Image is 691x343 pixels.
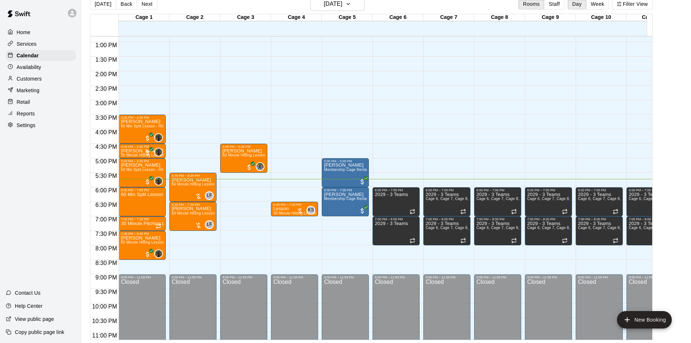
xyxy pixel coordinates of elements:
[271,202,318,216] div: 6:30 PM – 7:00 PM: Lesson
[90,332,119,339] span: 11:00 PM
[525,187,572,216] div: 6:00 PM – 7:00 PM: 2029 - 3 Teams
[6,27,76,38] a: Home
[172,182,214,186] span: 60 Minute Hitting Lesson
[576,187,623,216] div: 6:00 PM – 7:00 PM: 2029 - 3 Teams
[425,217,468,221] div: 7:00 PM – 8:00 PM
[273,203,316,207] div: 6:30 PM – 7:00 PM
[119,115,166,144] div: 3:30 PM – 4:30 PM: Niko Svedruzic
[157,249,163,258] span: Mike Thatcher
[154,133,163,142] div: Mike Thatcher
[119,14,169,21] div: Cage 1
[578,197,685,201] span: Cage 6, Cage 7, Cage 8, Cage 9, Cage 10, Cage 11, Cage 12
[307,206,315,215] div: Kamron Smith
[309,206,315,215] span: Kamron Smith
[155,134,162,141] img: Mike Thatcher
[578,226,685,230] span: Cage 6, Cage 7, Cage 8, Cage 9, Cage 10, Cage 11, Cage 12
[119,144,166,158] div: 4:30 PM – 5:00 PM: Smith Anderson
[324,168,368,172] span: Membership Cage Rental
[169,202,217,231] div: 6:30 PM – 7:30 PM: Blake
[94,129,119,135] span: 4:00 PM
[207,221,212,228] span: LF
[157,133,163,142] span: Mike Thatcher
[17,29,30,36] p: Home
[460,238,466,244] span: Recurring event
[155,177,162,185] img: Mike Thatcher
[474,216,521,245] div: 7:00 PM – 8:00 PM: 2029 - 3 Teams
[373,216,420,245] div: 7:00 PM – 8:00 PM: 2029 - 3 Teams
[94,100,119,106] span: 3:00 PM
[6,38,76,49] div: Services
[525,216,572,245] div: 7:00 PM – 8:00 PM: 2029 - 3 Teams
[94,231,119,237] span: 7:30 PM
[121,240,164,244] span: 60 Minute Hitting Lesson
[207,192,212,199] span: LF
[94,216,119,222] span: 7:00 PM
[169,173,217,202] div: 5:30 PM – 6:30 PM: Trent
[322,14,373,21] div: Cage 5
[172,203,214,207] div: 6:30 PM – 7:30 PM
[359,178,366,185] span: All customers have paid
[121,232,164,236] div: 7:30 PM – 8:30 PM
[527,217,570,221] div: 7:00 PM – 8:00 PM
[256,163,264,170] img: Derek Wood
[375,188,418,192] div: 6:00 PM – 7:00 PM
[476,217,519,221] div: 7:00 PM – 8:00 PM
[476,275,519,279] div: 9:00 PM – 11:59 PM
[425,226,532,230] span: Cage 6, Cage 7, Cage 8, Cage 9, Cage 10, Cage 11, Cage 12
[6,97,76,107] a: Retail
[121,168,185,172] span: 60 Min Split Lesson - Hitting/Pitching
[15,302,42,310] p: Help Center
[17,87,40,94] p: Marketing
[6,73,76,84] div: Customers
[562,209,568,215] span: Recurring event
[119,187,166,216] div: 6:00 PM – 7:00 PM: 60 Min Split Lesson - Hitting/Pitching
[629,275,671,279] div: 9:00 PM – 11:59 PM
[629,188,671,192] div: 6:00 PM – 7:00 PM
[423,216,470,245] div: 7:00 PM – 8:00 PM: 2029 - 3 Teams
[155,250,162,257] img: Mike Thatcher
[121,124,185,128] span: 60 Min Split Lesson - Hitting/Pitching
[172,275,214,279] div: 9:00 PM – 11:59 PM
[156,223,161,229] span: Recurring event
[527,188,570,192] div: 6:00 PM – 7:00 PM
[324,188,367,192] div: 6:00 PM – 7:00 PM
[527,226,634,230] span: Cage 6, Cage 7, Cage 8, Cage 9, Cage 10, Cage 11, Cage 12
[527,275,570,279] div: 9:00 PM – 11:59 PM
[373,187,420,216] div: 6:00 PM – 7:00 PM: 2029 - 3 Teams
[322,187,369,216] div: 6:00 PM – 7:00 PM: Membership Cage Rental
[205,220,214,229] div: Logan Farrar
[208,191,214,200] span: Logan Farrar
[626,216,674,245] div: 7:00 PM – 8:00 PM: 2029 - 3 Teams
[476,197,583,201] span: Cage 6, Cage 7, Cage 8, Cage 9, Cage 10, Cage 11, Cage 12
[6,62,76,73] a: Availability
[425,275,468,279] div: 9:00 PM – 11:59 PM
[476,188,519,192] div: 6:00 PM – 7:00 PM
[121,145,164,148] div: 4:30 PM – 5:00 PM
[144,251,151,258] span: All customers have paid
[6,120,76,131] div: Settings
[511,209,517,215] span: Recurring event
[17,40,37,48] p: Services
[94,202,119,208] span: 6:30 PM
[259,162,264,171] span: Derek Wood
[144,149,151,156] span: All customers have paid
[154,249,163,258] div: Mike Thatcher
[423,14,474,21] div: Cage 7
[121,153,164,157] span: 30 Minute Hitting Lesson
[246,164,253,171] span: All customers have paid
[629,217,671,221] div: 7:00 PM – 8:00 PM
[90,318,119,324] span: 10:30 PM
[578,188,621,192] div: 6:00 PM – 7:00 PM
[15,289,41,297] p: Contact Us
[324,159,367,163] div: 5:00 PM – 6:00 PM
[511,238,517,244] span: Recurring event
[578,275,621,279] div: 9:00 PM – 11:59 PM
[256,162,264,171] div: Derek Wood
[6,85,76,96] div: Marketing
[144,135,151,142] span: All customers have paid
[576,14,626,21] div: Cage 10
[15,315,54,323] p: View public page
